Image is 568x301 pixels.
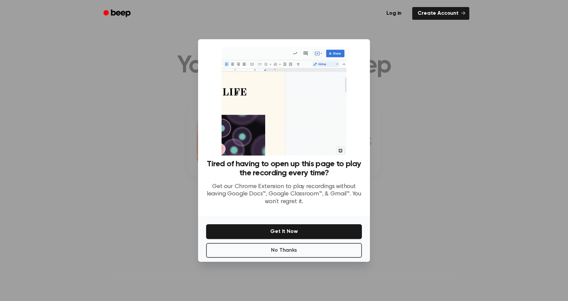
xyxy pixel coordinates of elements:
img: Beep extension in action [222,47,346,156]
a: Create Account [412,7,469,20]
a: Beep [99,7,137,20]
a: Log in [380,6,408,21]
h3: Tired of having to open up this page to play the recording every time? [206,160,362,178]
button: No Thanks [206,243,362,258]
p: Get our Chrome Extension to play recordings without leaving Google Docs™, Google Classroom™, & Gm... [206,183,362,206]
button: Get It Now [206,224,362,239]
